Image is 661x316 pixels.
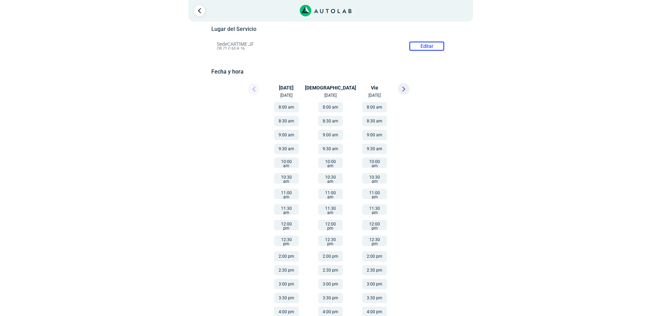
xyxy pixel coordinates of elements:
h5: Fecha y hora [211,68,450,75]
button: 2:30 pm [274,265,299,275]
button: 3:30 pm [362,293,387,303]
button: 9:30 am [274,144,299,154]
button: 8:00 am [362,102,387,112]
button: 2:00 pm [274,251,299,262]
button: 8:00 am [274,102,299,112]
button: 11:00 am [274,189,299,199]
button: 2:00 pm [318,251,343,262]
button: 10:30 am [274,173,299,183]
button: 11:30 am [362,204,387,215]
button: 11:30 am [274,204,299,215]
button: 9:00 am [274,130,299,140]
button: 12:00 pm [362,220,387,230]
button: 2:30 pm [318,265,343,275]
button: 8:30 am [318,116,343,126]
button: 3:30 pm [274,293,299,303]
button: 8:00 am [318,102,343,112]
button: 8:30 am [274,116,299,126]
button: 10:30 am [362,173,387,183]
button: 12:30 pm [318,236,343,246]
button: 10:00 am [318,157,343,168]
button: 10:00 am [274,157,299,168]
button: 3:00 pm [318,279,343,289]
button: 3:30 pm [318,293,343,303]
button: 11:00 am [362,189,387,199]
button: 9:00 am [362,130,387,140]
button: 11:00 am [318,189,343,199]
button: 2:00 pm [362,251,387,262]
button: 9:00 am [318,130,343,140]
a: Link al sitio de autolab [300,7,351,14]
button: 12:00 pm [274,220,299,230]
button: 10:30 am [318,173,343,183]
button: 10:00 am [362,157,387,168]
button: 9:30 am [362,144,387,154]
button: 9:30 am [318,144,343,154]
button: 3:00 pm [274,279,299,289]
button: 8:30 am [362,116,387,126]
button: 12:30 pm [362,236,387,246]
button: 3:00 pm [362,279,387,289]
a: Ir al paso anterior [194,5,205,16]
button: 2:30 pm [362,265,387,275]
h5: Lugar del Servicio [211,26,450,32]
button: 12:00 pm [318,220,343,230]
button: 12:30 pm [274,236,299,246]
button: 11:30 am [318,204,343,215]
